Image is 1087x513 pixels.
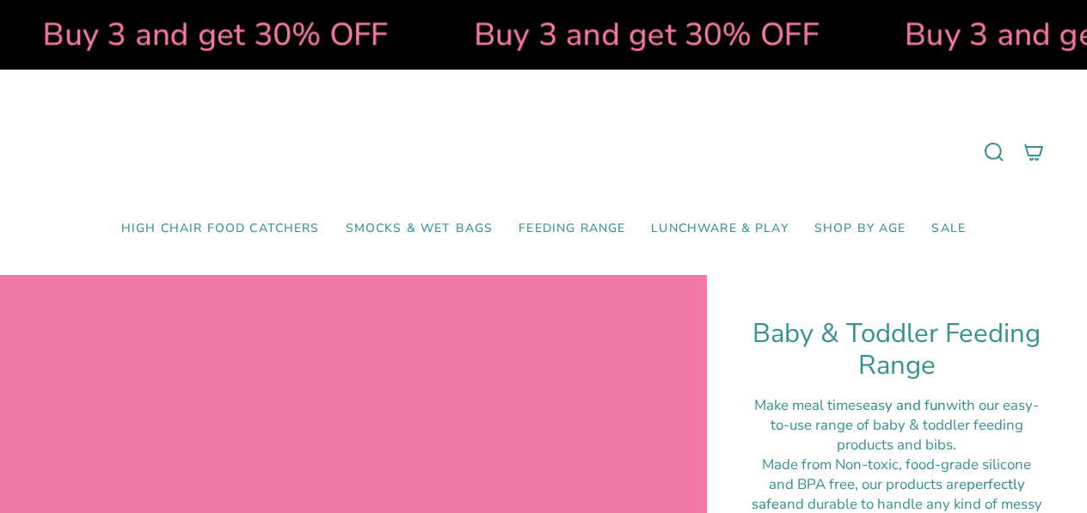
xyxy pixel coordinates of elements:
a: Shop by Age [801,209,919,249]
strong: easy and fun [863,395,946,415]
a: Smocks & Wet Bags [333,209,507,249]
strong: Buy 3 and get 30% OFF [464,13,808,56]
a: High Chair Food Catchers [108,209,333,249]
a: Mumma’s Little Helpers [396,95,692,209]
a: SALE [918,209,979,249]
a: Lunchware & Play [638,209,801,249]
span: Feeding Range [519,222,625,236]
div: Make meal times with our easy-to-use range of baby & toddler feeding products and bibs. [750,395,1044,455]
span: Lunchware & Play [651,222,788,236]
span: Shop by Age [814,222,906,236]
span: SALE [931,222,966,236]
strong: Buy 3 and get 30% OFF [33,13,378,56]
span: High Chair Food Catchers [121,222,320,236]
h1: Baby & Toddler Feeding Range [750,318,1044,382]
a: Feeding Range [506,209,638,249]
span: Smocks & Wet Bags [346,222,494,236]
